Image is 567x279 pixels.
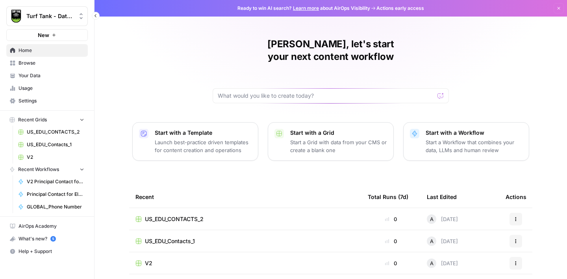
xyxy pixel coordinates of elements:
span: Browse [19,60,84,67]
div: Actions [506,186,526,208]
span: Home [19,47,84,54]
button: What's new? 5 [6,232,88,245]
button: Start with a WorkflowStart a Workflow that combines your data, LLMs and human review [403,122,529,161]
h1: [PERSON_NAME], let's start your next content workflow [213,38,449,63]
span: Usage [19,85,84,92]
div: What's new? [7,233,87,245]
p: Launch best-practice driven templates for content creation and operations [155,138,252,154]
a: 5 [50,236,56,242]
span: Settings [19,97,84,104]
a: Learn more [293,5,319,11]
span: A [430,259,434,267]
a: Settings [6,95,88,107]
div: [DATE] [427,236,458,246]
span: Actions early access [376,5,424,12]
span: New [38,31,49,39]
input: What would you like to create today? [218,92,434,100]
p: Start a Workflow that combines your data, LLMs and human review [426,138,523,154]
span: Turf Tank - Data Team [26,12,74,20]
button: Recent Workflows [6,164,88,175]
div: Last Edited [427,186,457,208]
a: V2 [135,259,355,267]
div: 0 [368,215,414,223]
a: Home [6,44,88,57]
p: Start with a Grid [290,129,387,137]
div: [DATE] [427,214,458,224]
span: Ready to win AI search? about AirOps Visibility [237,5,370,12]
span: AirOps Academy [19,223,84,230]
a: Principal Contact for Elementary Schools [15,188,88,201]
div: Total Runs (7d) [368,186,408,208]
button: Workspace: Turf Tank - Data Team [6,6,88,26]
button: Start with a TemplateLaunch best-practice driven templates for content creation and operations [132,122,258,161]
a: Usage [6,82,88,95]
img: Turf Tank - Data Team Logo [9,9,23,23]
a: AirOps Academy [6,220,88,232]
a: US_EDU_CONTACTS_2 [135,215,355,223]
span: A [430,237,434,245]
div: 0 [368,237,414,245]
span: Principal Contact for Elementary Schools [27,191,84,198]
span: Recent Grids [18,116,47,123]
a: US_EDU_Contacts_1 [135,237,355,245]
span: Recent Workflows [18,166,59,173]
div: [DATE] [427,259,458,268]
p: Start with a Template [155,129,252,137]
span: Help + Support [19,248,84,255]
div: 0 [368,259,414,267]
a: US_EDU_CONTACTS_2 [15,126,88,138]
span: US_EDU_Contacts_1 [145,237,195,245]
button: Recent Grids [6,114,88,126]
span: US_EDU_CONTACTS_2 [145,215,204,223]
button: New [6,29,88,41]
button: Start with a GridStart a Grid with data from your CMS or create a blank one [268,122,394,161]
a: V2 Principal Contact for Elementary Schools [15,175,88,188]
div: Recent [135,186,355,208]
span: A [430,215,434,223]
button: Help + Support [6,245,88,258]
a: Your Data [6,69,88,82]
a: GLOBAL_Phone Number [15,201,88,213]
span: V2 [145,259,152,267]
p: Start a Grid with data from your CMS or create a blank one [290,138,387,154]
a: US_EDU_Contacts_1 [15,138,88,151]
text: 5 [52,237,54,241]
span: Your Data [19,72,84,79]
span: V2 [27,154,84,161]
span: US_EDU_Contacts_1 [27,141,84,148]
a: Browse [6,57,88,69]
span: V2 Principal Contact for Elementary Schools [27,178,84,185]
a: V2 [15,151,88,164]
span: GLOBAL_Phone Number [27,203,84,210]
span: US_EDU_CONTACTS_2 [27,128,84,136]
p: Start with a Workflow [426,129,523,137]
